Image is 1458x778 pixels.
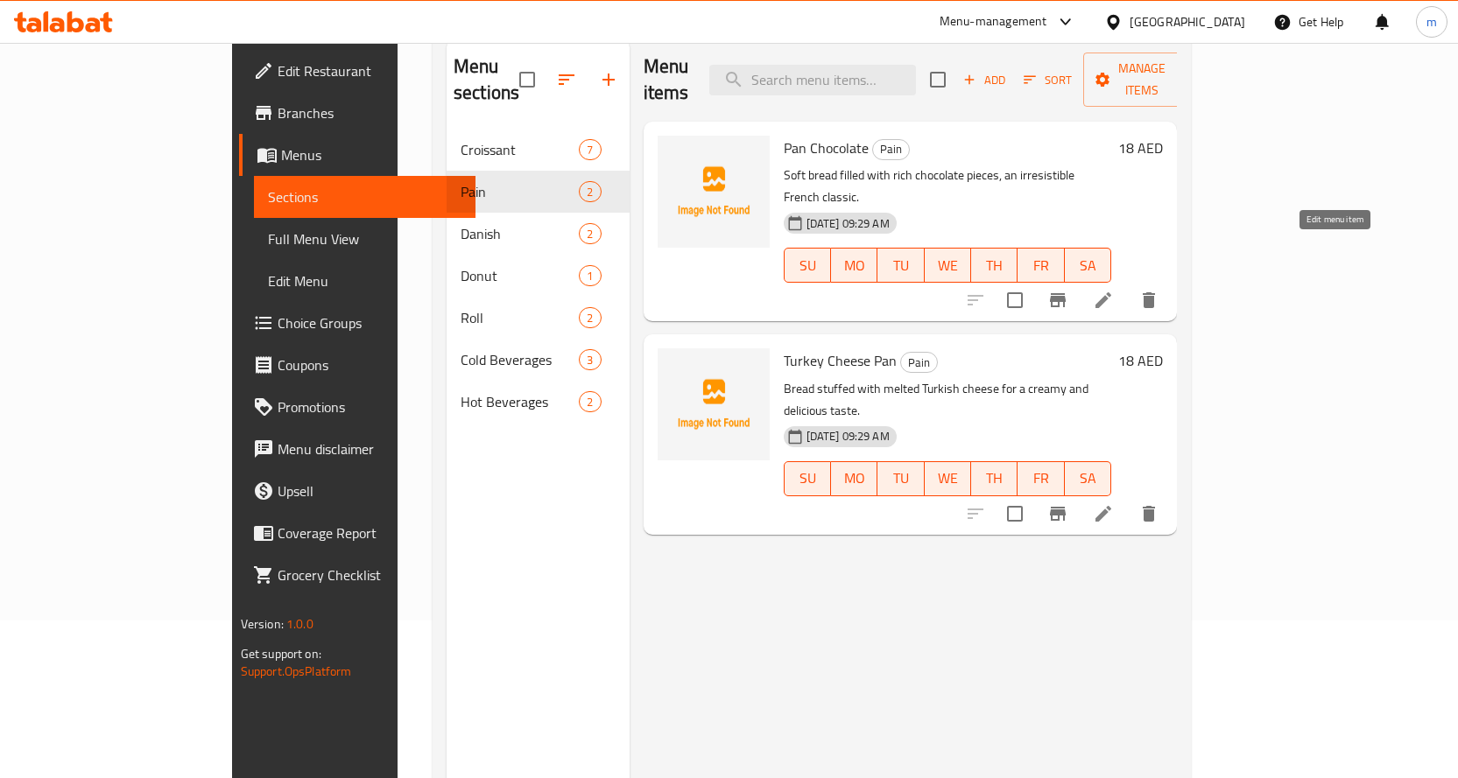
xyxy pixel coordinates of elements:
div: items [579,223,601,244]
span: TU [884,466,917,491]
span: Add item [956,67,1012,94]
span: Hot Beverages [461,391,579,412]
button: WE [925,461,971,496]
span: Cold Beverages [461,349,579,370]
span: Select all sections [509,61,546,98]
div: Danish [461,223,579,244]
a: Menus [239,134,475,176]
div: Pain2 [447,171,630,213]
span: WE [932,253,964,278]
button: SA [1065,248,1111,283]
div: Danish2 [447,213,630,255]
span: 7 [580,142,600,158]
div: items [579,391,601,412]
button: TU [877,461,924,496]
a: Coupons [239,344,475,386]
div: Pain [872,139,910,160]
img: Pan Chocolate [658,136,770,248]
span: Version: [241,613,284,635]
div: [GEOGRAPHIC_DATA] [1130,12,1245,32]
p: Bread stuffed with melted Turkish cheese for a creamy and delicious taste. [784,378,1112,422]
span: 2 [580,310,600,326]
button: Add section [588,59,630,101]
div: Pain [900,352,938,373]
h6: 18 AED [1118,348,1163,373]
span: SA [1072,253,1104,278]
button: FR [1018,248,1064,283]
div: items [579,139,601,160]
button: TH [971,248,1018,283]
span: TU [884,253,917,278]
span: WE [932,466,964,491]
span: Menus [281,144,461,165]
span: 1.0.0 [286,613,313,635]
div: Croissant7 [447,129,630,171]
span: Manage items [1097,58,1187,102]
button: Manage items [1083,53,1201,107]
a: Edit menu item [1093,503,1114,524]
span: Full Menu View [268,228,461,249]
span: SU [792,253,824,278]
div: items [579,307,601,328]
img: Turkey Cheese Pan [658,348,770,460]
span: TH [978,253,1011,278]
button: Branch-specific-item [1037,279,1079,321]
button: MO [831,461,877,496]
h2: Menu items [644,53,689,106]
div: Cold Beverages3 [447,339,630,381]
span: MO [838,253,870,278]
span: SA [1072,466,1104,491]
span: SU [792,466,824,491]
button: SU [784,461,831,496]
div: Roll2 [447,297,630,339]
button: MO [831,248,877,283]
a: Full Menu View [254,218,475,260]
button: SA [1065,461,1111,496]
nav: Menu sections [447,122,630,430]
div: Donut [461,265,579,286]
span: Edit Restaurant [278,60,461,81]
span: 3 [580,352,600,368]
h2: Menu sections [454,53,519,106]
a: Coverage Report [239,512,475,554]
button: delete [1128,493,1170,535]
div: Donut1 [447,255,630,297]
p: Soft bread filled with rich chocolate pieces, an irresistible French classic. [784,165,1112,208]
span: Pain [461,181,579,202]
span: Turkey Cheese Pan [784,347,897,374]
button: Branch-specific-item [1037,493,1079,535]
span: TH [978,466,1011,491]
span: Upsell [278,480,461,501]
div: Croissant [461,139,579,160]
span: 2 [580,394,600,410]
input: search [709,65,916,95]
span: Grocery Checklist [278,564,461,585]
button: delete [1128,279,1170,321]
span: Promotions [278,396,461,417]
span: Pain [873,139,909,159]
a: Branches [239,92,475,134]
button: Add [956,67,1012,94]
button: FR [1018,461,1064,496]
span: Get support on: [241,642,321,665]
a: Grocery Checklist [239,554,475,596]
span: 2 [580,184,600,200]
a: Promotions [239,386,475,428]
span: Select to update [997,282,1033,319]
a: Menu disclaimer [239,428,475,470]
button: WE [925,248,971,283]
span: Select to update [997,495,1033,532]
span: Roll [461,307,579,328]
button: SU [784,248,831,283]
span: Branches [278,102,461,123]
span: Add [961,70,1008,90]
span: Sort [1024,70,1072,90]
h6: 18 AED [1118,136,1163,160]
div: items [579,265,601,286]
div: Hot Beverages2 [447,381,630,423]
span: Pain [901,353,937,373]
a: Support.OpsPlatform [241,660,352,683]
